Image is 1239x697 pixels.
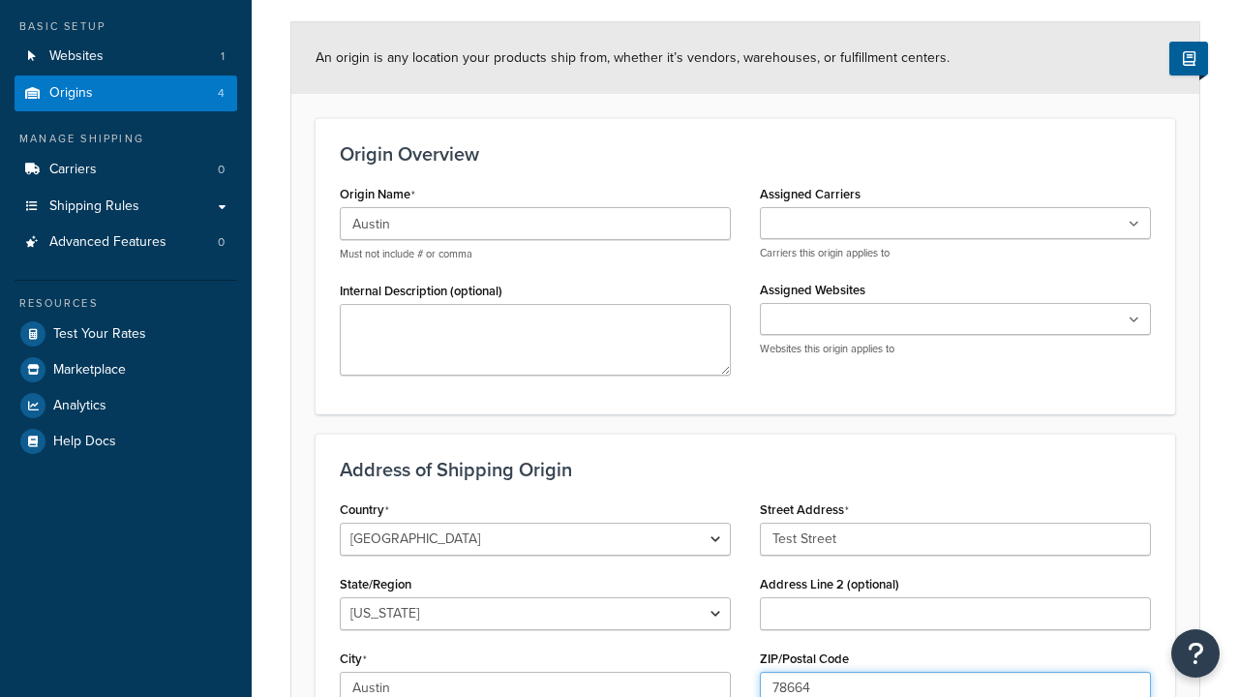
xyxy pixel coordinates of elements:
[760,283,865,297] label: Assigned Websites
[15,152,237,188] li: Carriers
[340,187,415,202] label: Origin Name
[15,352,237,387] a: Marketplace
[340,247,731,261] p: Must not include # or comma
[760,502,849,518] label: Street Address
[53,326,146,343] span: Test Your Rates
[15,76,237,111] li: Origins
[760,652,849,666] label: ZIP/Postal Code
[218,162,225,178] span: 0
[53,362,126,379] span: Marketplace
[15,152,237,188] a: Carriers0
[53,398,106,414] span: Analytics
[49,85,93,102] span: Origins
[760,577,899,591] label: Address Line 2 (optional)
[49,234,166,251] span: Advanced Features
[49,162,97,178] span: Carriers
[53,434,116,450] span: Help Docs
[760,246,1151,260] p: Carriers this origin applies to
[15,225,237,260] a: Advanced Features0
[15,131,237,147] div: Manage Shipping
[15,295,237,312] div: Resources
[15,388,237,423] a: Analytics
[221,48,225,65] span: 1
[15,317,237,351] a: Test Your Rates
[15,39,237,75] a: Websites1
[15,76,237,111] a: Origins4
[1171,629,1220,678] button: Open Resource Center
[340,577,411,591] label: State/Region
[15,39,237,75] li: Websites
[15,225,237,260] li: Advanced Features
[15,189,237,225] a: Shipping Rules
[316,47,950,68] span: An origin is any location your products ship from, whether it’s vendors, warehouses, or fulfillme...
[760,342,1151,356] p: Websites this origin applies to
[340,502,389,518] label: Country
[340,284,502,298] label: Internal Description (optional)
[340,652,367,667] label: City
[760,187,861,201] label: Assigned Carriers
[218,85,225,102] span: 4
[49,198,139,215] span: Shipping Rules
[340,143,1151,165] h3: Origin Overview
[49,48,104,65] span: Websites
[1169,42,1208,76] button: Show Help Docs
[15,424,237,459] a: Help Docs
[340,459,1151,480] h3: Address of Shipping Origin
[15,18,237,35] div: Basic Setup
[218,234,225,251] span: 0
